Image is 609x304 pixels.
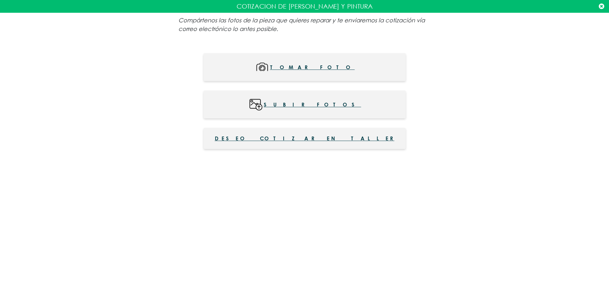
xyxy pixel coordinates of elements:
img: wWc3mI9nliSrAAAAABJRU5ErkJggg== [248,97,264,112]
p: COTIZACION DE [PERSON_NAME] Y PINTURA [5,2,604,11]
span: Tomar foto [270,60,355,74]
span: Deseo cotizar en taller [215,135,394,142]
p: Compártenos las fotos de la pieza que quieres reparar y te enviaremos la cotización vía correo el... [178,16,431,33]
img: mMoqUg+Y6aUS6LnDlxD7Bo0MZxWs6HFM5cnHM4Qtg4Rn [254,60,270,74]
span: Subir fotos [264,97,361,112]
button: Tomar foto [204,53,406,81]
button: Deseo cotizar en taller [204,128,406,149]
button: Subir fotos [204,91,406,118]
